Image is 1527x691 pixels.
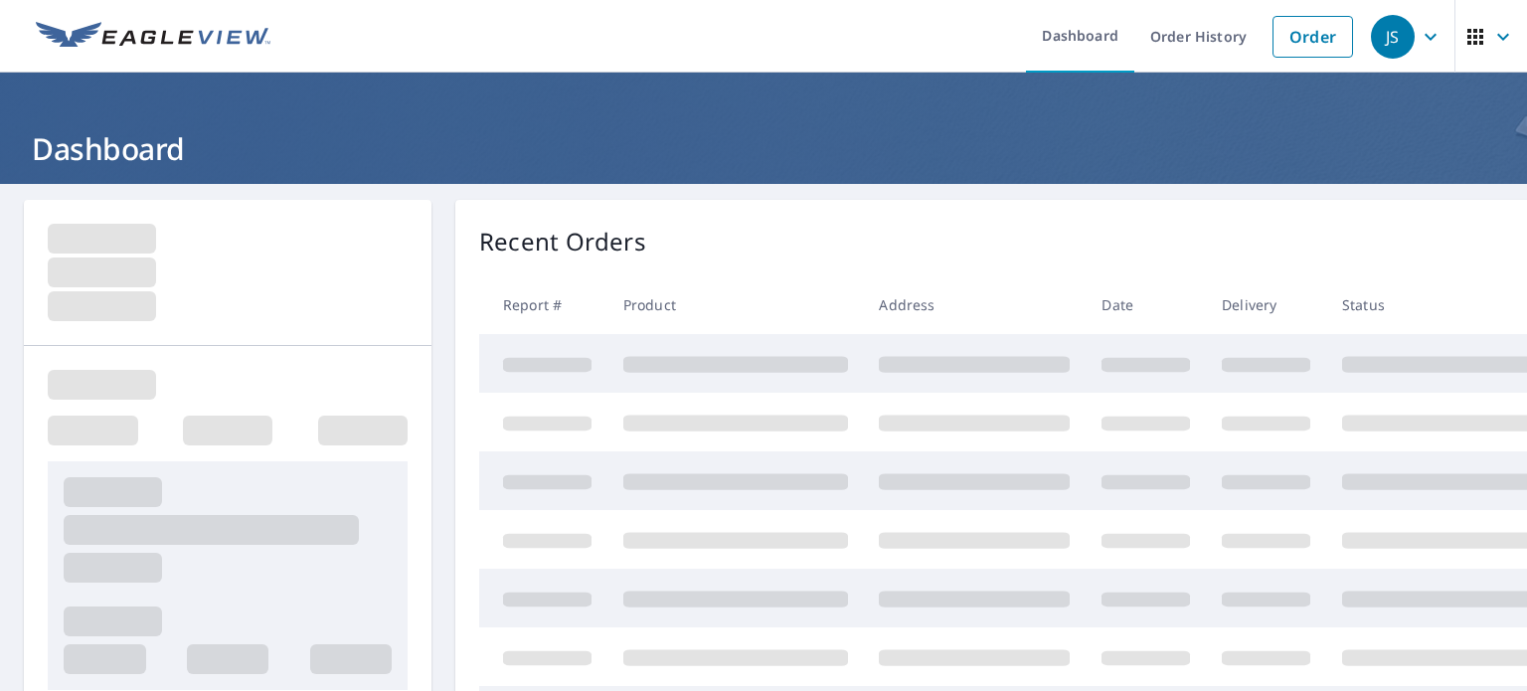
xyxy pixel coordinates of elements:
[479,275,607,334] th: Report #
[607,275,864,334] th: Product
[863,275,1086,334] th: Address
[1206,275,1326,334] th: Delivery
[1272,16,1353,58] a: Order
[479,224,646,259] p: Recent Orders
[1086,275,1206,334] th: Date
[1371,15,1415,59] div: JS
[36,22,270,52] img: EV Logo
[24,128,1503,169] h1: Dashboard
